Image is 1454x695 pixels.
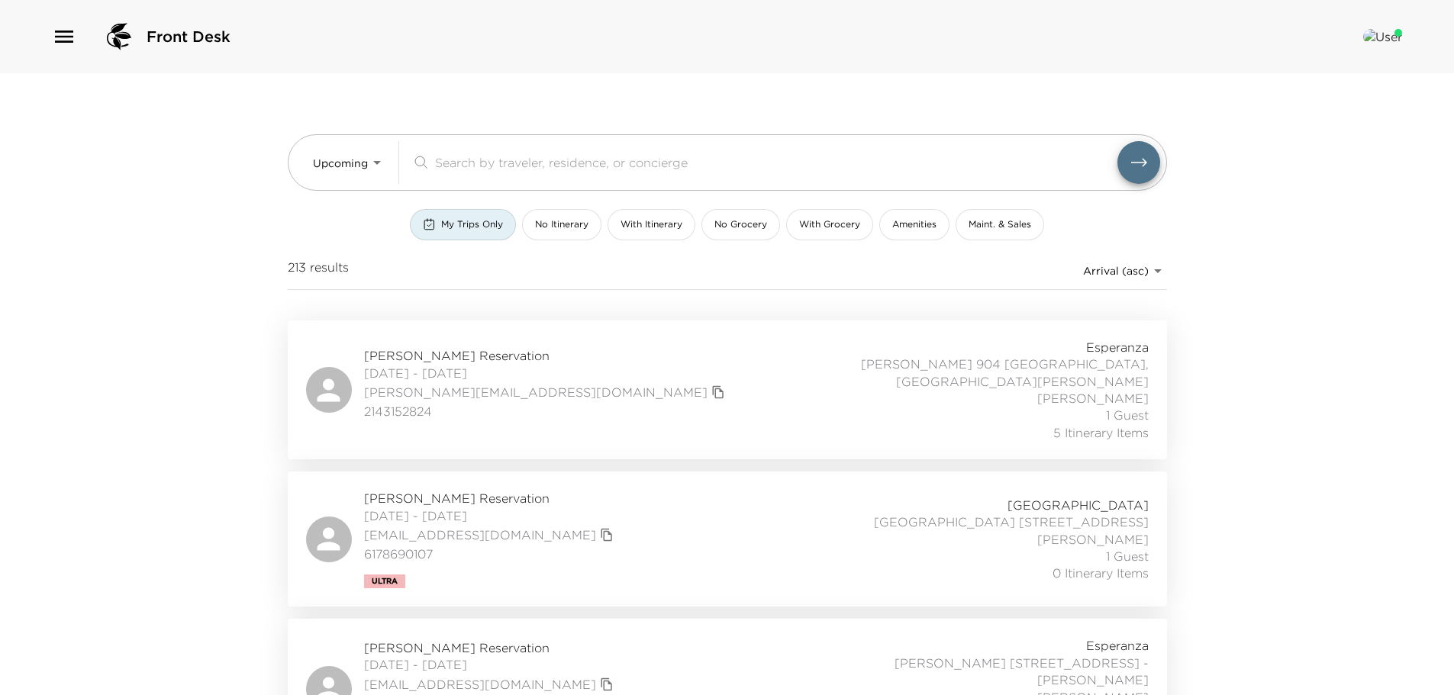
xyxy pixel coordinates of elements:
a: [PERSON_NAME] Reservation[DATE] - [DATE][PERSON_NAME][EMAIL_ADDRESS][DOMAIN_NAME]copy primary mem... [288,320,1167,459]
button: No Itinerary [522,209,601,240]
span: My Trips Only [441,218,503,231]
span: Esperanza [1086,339,1149,356]
span: [PERSON_NAME] 904 [GEOGRAPHIC_DATA], [GEOGRAPHIC_DATA][PERSON_NAME] [811,356,1149,390]
span: [DATE] - [DATE] [364,656,617,673]
button: With Grocery [786,209,873,240]
button: copy primary member email [596,674,617,695]
button: Amenities [879,209,949,240]
span: [DATE] - [DATE] [364,365,729,381]
span: [PERSON_NAME] [1037,390,1149,407]
a: [PERSON_NAME] Reservation[DATE] - [DATE][EMAIL_ADDRESS][DOMAIN_NAME]copy primary member email6178... [288,471,1167,607]
span: [GEOGRAPHIC_DATA] [STREET_ADDRESS] [874,513,1149,530]
span: [PERSON_NAME] [STREET_ADDRESS] - [PERSON_NAME] [811,655,1149,689]
span: 0 Itinerary Items [1053,565,1149,581]
span: With Grocery [799,218,860,231]
span: [PERSON_NAME] [1037,531,1149,548]
span: [PERSON_NAME] Reservation [364,347,729,364]
span: With Itinerary [621,218,682,231]
a: [PERSON_NAME][EMAIL_ADDRESS][DOMAIN_NAME] [364,384,708,401]
button: Maint. & Sales [956,209,1044,240]
span: 6178690107 [364,545,617,562]
span: 213 results [288,259,349,283]
a: [EMAIL_ADDRESS][DOMAIN_NAME] [364,676,596,693]
img: logo [101,18,137,55]
img: User [1363,29,1402,44]
button: My Trips Only [410,209,516,240]
span: Ultra [372,577,398,586]
button: With Itinerary [608,209,695,240]
span: Front Desk [147,26,231,47]
span: Arrival (asc) [1083,264,1149,278]
span: Esperanza [1086,637,1149,654]
span: 1 Guest [1106,548,1149,565]
a: [EMAIL_ADDRESS][DOMAIN_NAME] [364,526,596,543]
span: 2143152824 [364,403,729,420]
span: 5 Itinerary Items [1053,424,1149,441]
button: copy primary member email [708,381,729,403]
span: Upcoming [313,156,368,170]
button: copy primary member email [596,524,617,545]
span: Amenities [892,218,937,231]
button: No Grocery [701,209,780,240]
input: Search by traveler, residence, or concierge [435,153,1117,171]
span: [PERSON_NAME] Reservation [364,639,617,656]
span: [GEOGRAPHIC_DATA] [1007,497,1149,513]
span: [PERSON_NAME] Reservation [364,490,617,507]
span: 1 Guest [1106,407,1149,423]
span: No Grocery [714,218,767,231]
span: Maint. & Sales [969,218,1031,231]
span: [DATE] - [DATE] [364,507,617,524]
span: No Itinerary [535,218,588,231]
